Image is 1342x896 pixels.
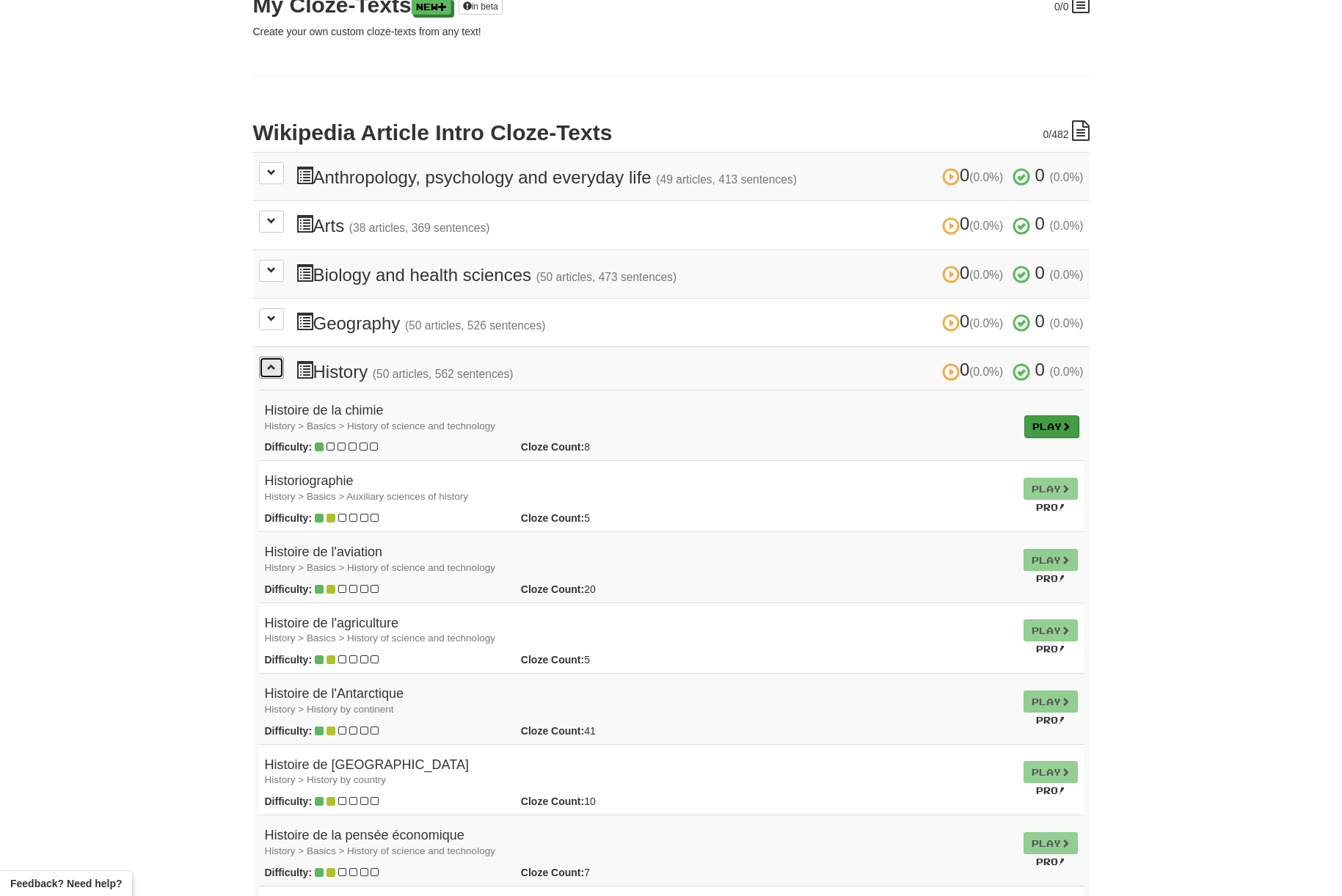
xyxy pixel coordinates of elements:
[1035,165,1045,185] span: 0
[1036,644,1065,654] small: Pro!
[265,795,313,807] strong: Difficulty:
[942,263,1008,283] span: 0
[373,368,514,380] small: (50 articles, 562 sentences)
[510,724,702,738] div: 41
[405,319,546,332] small: (50 articles, 526 sentences)
[521,512,584,524] strong: Cloze Count:
[510,865,702,880] div: 7
[265,867,313,878] strong: Difficulty:
[1050,317,1084,329] small: (0.0%)
[265,845,495,856] small: History > Basics > History of science and technology
[1036,856,1065,867] small: Pro!
[296,214,1084,236] h3: Arts
[521,441,584,453] strong: Cloze Count:
[296,166,1084,187] h3: Anthropology, psychology and everyday life
[1035,214,1045,233] span: 0
[265,562,495,573] small: History > Basics > History of science and technology
[510,582,702,597] div: 20
[349,222,490,234] small: (38 articles, 369 sentences)
[1036,573,1065,583] small: Pro!
[265,758,1012,787] h4: Histoire de [GEOGRAPHIC_DATA]
[1050,219,1084,232] small: (0.0%)
[1036,502,1065,512] small: Pro!
[265,725,313,737] strong: Difficulty:
[969,171,1003,183] small: (0.0%)
[265,828,1012,858] h4: Histoire de la pensée économique
[265,633,495,644] small: History > Basics > History of science and technology
[1043,128,1049,140] span: 0
[969,365,1003,378] small: (0.0%)
[1054,1,1060,12] span: 0
[656,173,797,186] small: (49 articles, 413 sentences)
[942,311,1008,331] span: 0
[1050,171,1084,183] small: (0.0%)
[296,312,1084,333] h3: Geography
[265,616,1012,646] h4: Histoire de l'agriculture
[1043,120,1089,142] div: /482
[942,165,1008,185] span: 0
[265,545,1012,575] h4: Histoire de l'aviation
[10,876,122,891] span: Open feedback widget
[1036,715,1065,725] small: Pro!
[1036,785,1065,795] small: Pro!
[969,269,1003,281] small: (0.0%)
[296,360,1084,382] h3: History
[1035,263,1045,283] span: 0
[969,219,1003,232] small: (0.0%)
[1050,269,1084,281] small: (0.0%)
[253,24,1090,39] p: Create your own custom cloze-texts from any text!
[265,404,1012,433] h4: Histoire de la chimie
[265,512,313,524] strong: Difficulty:
[510,511,702,525] div: 5
[265,687,1012,716] h4: Histoire de l'Antarctique
[265,420,495,431] small: History > Basics > History of science and technology
[536,271,677,283] small: (50 articles, 473 sentences)
[296,263,1084,285] h3: Biology and health sciences
[265,441,313,453] strong: Difficulty:
[253,120,1090,145] h2: Wikipedia Article Intro Cloze-Texts
[521,583,584,595] strong: Cloze Count:
[510,652,702,667] div: 5
[1050,365,1084,378] small: (0.0%)
[510,794,702,809] div: 10
[521,725,584,737] strong: Cloze Count:
[265,774,386,785] small: History > History by country
[942,360,1008,379] span: 0
[265,704,394,715] small: History > History by continent
[265,654,313,666] strong: Difficulty:
[265,491,469,502] small: History > Basics > Auxiliary sciences of history
[510,440,702,454] div: 8
[265,583,313,595] strong: Difficulty:
[942,214,1008,233] span: 0
[969,317,1003,329] small: (0.0%)
[521,795,584,807] strong: Cloze Count:
[265,474,1012,503] h4: Historiographie
[1035,311,1045,331] span: 0
[1024,415,1079,437] a: Play
[1035,360,1045,379] span: 0
[521,654,584,666] strong: Cloze Count:
[521,867,584,878] strong: Cloze Count:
